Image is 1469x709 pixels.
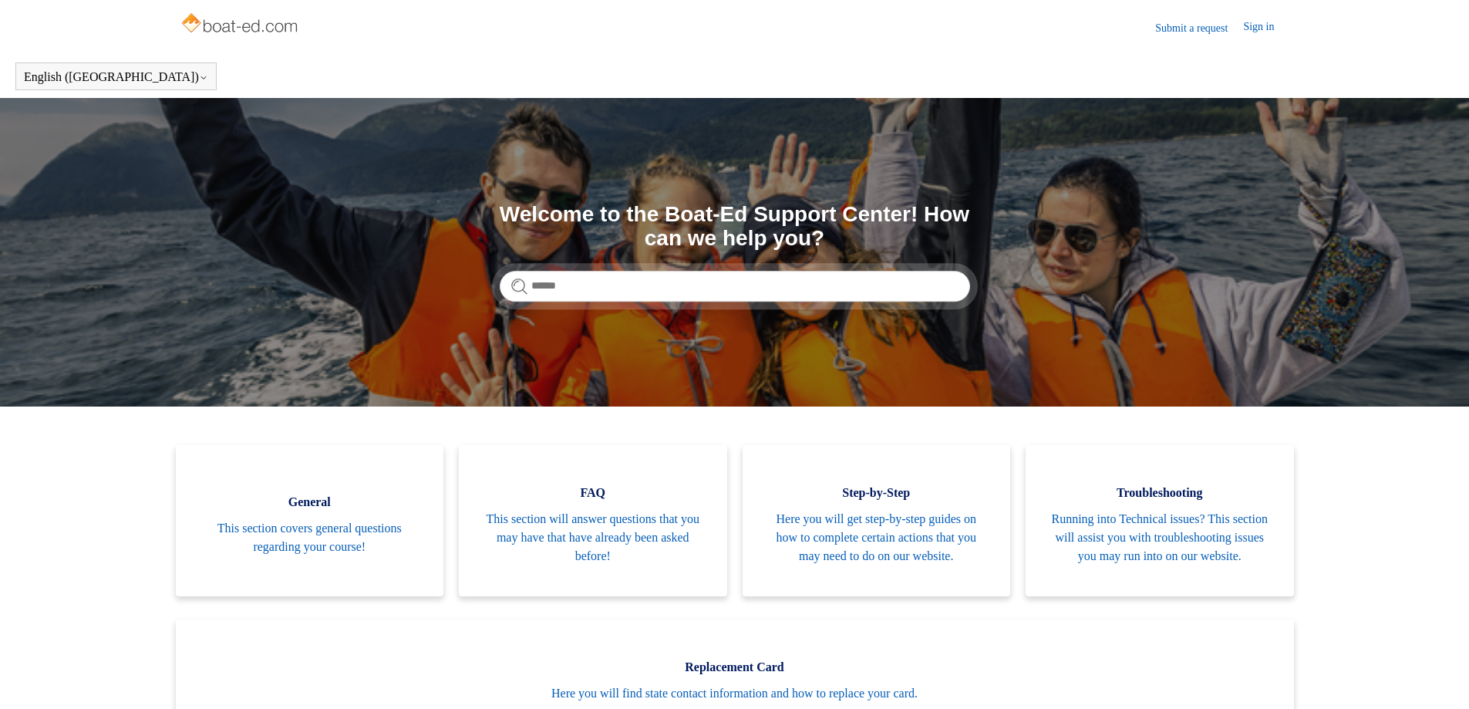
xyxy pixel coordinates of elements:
input: Search [500,271,970,302]
a: General This section covers general questions regarding your course! [176,445,444,596]
span: General [199,493,421,511]
span: Troubleshooting [1049,484,1271,502]
a: Step-by-Step Here you will get step-by-step guides on how to complete certain actions that you ma... [743,445,1011,596]
span: Here you will get step-by-step guides on how to complete certain actions that you may need to do ... [766,510,988,566]
a: Troubleshooting Running into Technical issues? This section will assist you with troubleshooting ... [1026,445,1294,596]
span: Replacement Card [199,658,1271,677]
span: Here you will find state contact information and how to replace your card. [199,684,1271,703]
a: FAQ This section will answer questions that you may have that have already been asked before! [459,445,727,596]
a: Sign in [1243,19,1289,37]
span: FAQ [482,484,704,502]
span: Step-by-Step [766,484,988,502]
span: Running into Technical issues? This section will assist you with troubleshooting issues you may r... [1049,510,1271,566]
span: This section covers general questions regarding your course! [199,519,421,556]
img: Boat-Ed Help Center home page [180,9,302,40]
button: English ([GEOGRAPHIC_DATA]) [24,70,208,84]
div: Chat Support [1370,657,1458,697]
a: Submit a request [1155,20,1243,36]
span: This section will answer questions that you may have that have already been asked before! [482,510,704,566]
h1: Welcome to the Boat-Ed Support Center! How can we help you? [500,203,970,251]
